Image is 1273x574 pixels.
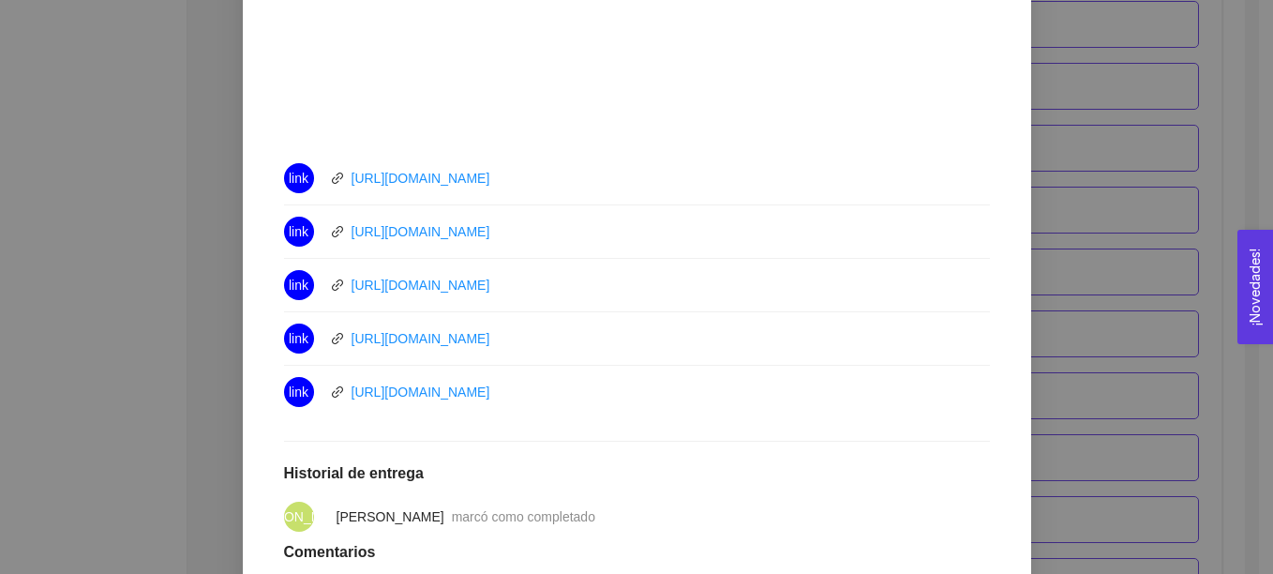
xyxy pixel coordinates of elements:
[289,217,308,247] span: link
[337,509,444,524] span: [PERSON_NAME]
[245,502,352,532] span: [PERSON_NAME]
[352,331,490,346] a: [URL][DOMAIN_NAME]
[452,509,595,524] span: marcó como completado
[352,385,490,400] a: [URL][DOMAIN_NAME]
[289,377,308,407] span: link
[331,385,344,399] span: link
[1237,230,1273,344] button: Open Feedback Widget
[352,224,490,239] a: [URL][DOMAIN_NAME]
[289,324,308,354] span: link
[284,464,990,483] h1: Historial de entrega
[331,332,344,345] span: link
[289,163,308,193] span: link
[331,279,344,292] span: link
[653,117,668,120] button: 4
[612,117,627,120] button: 2
[331,225,344,238] span: link
[284,543,990,562] h1: Comentarios
[633,117,648,120] button: 3
[674,117,689,120] button: 5
[289,270,308,300] span: link
[352,278,490,293] a: [URL][DOMAIN_NAME]
[584,117,607,120] button: 1
[352,171,490,186] a: [URL][DOMAIN_NAME]
[331,172,344,185] span: link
